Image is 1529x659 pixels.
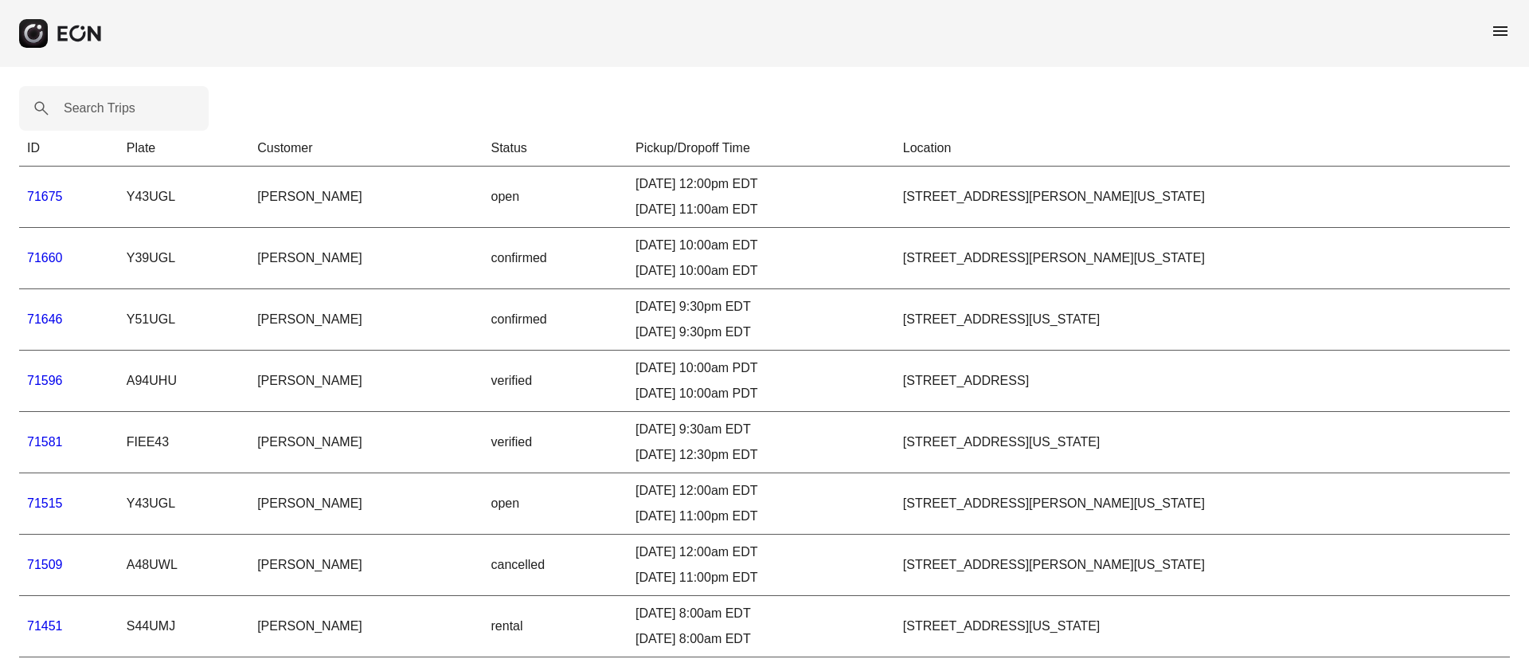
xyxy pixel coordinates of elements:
[895,289,1510,351] td: [STREET_ADDRESS][US_STATE]
[483,228,628,289] td: confirmed
[119,596,249,657] td: S44UMJ
[635,507,887,526] div: [DATE] 11:00pm EDT
[119,535,249,596] td: A48UWL
[895,351,1510,412] td: [STREET_ADDRESS]
[27,190,63,203] a: 71675
[895,131,1510,167] th: Location
[895,535,1510,596] td: [STREET_ADDRESS][PERSON_NAME][US_STATE]
[628,131,895,167] th: Pickup/Dropoff Time
[635,175,887,194] div: [DATE] 12:00pm EDT
[249,412,483,473] td: [PERSON_NAME]
[27,619,63,633] a: 71451
[119,473,249,535] td: Y43UGL
[1491,22,1510,41] span: menu
[635,359,887,378] div: [DATE] 10:00am PDT
[483,473,628,535] td: open
[635,630,887,649] div: [DATE] 8:00am EDT
[483,289,628,351] td: confirmed
[27,558,63,571] a: 71509
[249,289,483,351] td: [PERSON_NAME]
[64,99,135,118] label: Search Trips
[119,131,249,167] th: Plate
[249,596,483,657] td: [PERSON_NAME]
[483,535,628,596] td: cancelled
[895,473,1510,535] td: [STREET_ADDRESS][PERSON_NAME][US_STATE]
[895,228,1510,289] td: [STREET_ADDRESS][PERSON_NAME][US_STATE]
[249,473,483,535] td: [PERSON_NAME]
[635,236,887,255] div: [DATE] 10:00am EDT
[635,323,887,342] div: [DATE] 9:30pm EDT
[483,351,628,412] td: verified
[635,543,887,562] div: [DATE] 12:00am EDT
[635,261,887,280] div: [DATE] 10:00am EDT
[119,228,249,289] td: Y39UGL
[249,535,483,596] td: [PERSON_NAME]
[635,568,887,587] div: [DATE] 11:00pm EDT
[249,351,483,412] td: [PERSON_NAME]
[635,384,887,403] div: [DATE] 10:00am PDT
[895,596,1510,657] td: [STREET_ADDRESS][US_STATE]
[483,131,628,167] th: Status
[19,131,119,167] th: ID
[27,312,63,326] a: 71646
[895,167,1510,228] td: [STREET_ADDRESS][PERSON_NAME][US_STATE]
[635,604,887,623] div: [DATE] 8:00am EDT
[249,228,483,289] td: [PERSON_NAME]
[483,412,628,473] td: verified
[27,251,63,265] a: 71660
[635,420,887,439] div: [DATE] 9:30am EDT
[635,445,887,465] div: [DATE] 12:30pm EDT
[119,289,249,351] td: Y51UGL
[635,481,887,500] div: [DATE] 12:00am EDT
[635,200,887,219] div: [DATE] 11:00am EDT
[119,351,249,412] td: A94UHU
[27,496,63,510] a: 71515
[119,412,249,473] td: FIEE43
[895,412,1510,473] td: [STREET_ADDRESS][US_STATE]
[483,167,628,228] td: open
[483,596,628,657] td: rental
[27,435,63,449] a: 71581
[635,297,887,316] div: [DATE] 9:30pm EDT
[249,167,483,228] td: [PERSON_NAME]
[249,131,483,167] th: Customer
[27,374,63,387] a: 71596
[119,167,249,228] td: Y43UGL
